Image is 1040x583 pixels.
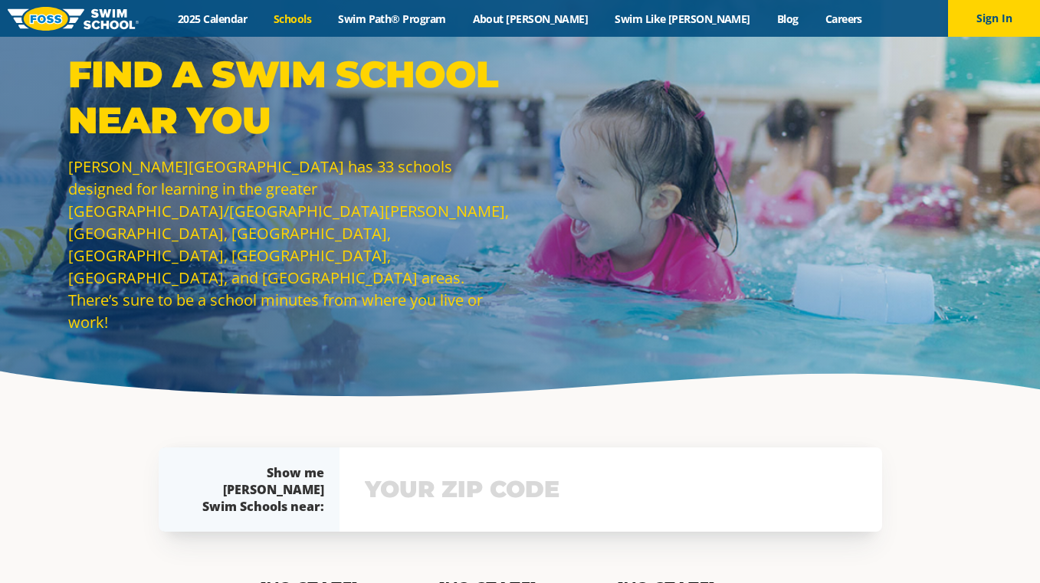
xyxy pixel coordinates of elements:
[325,11,459,26] a: Swim Path® Program
[763,11,812,26] a: Blog
[8,7,139,31] img: FOSS Swim School Logo
[189,464,324,515] div: Show me [PERSON_NAME] Swim Schools near:
[165,11,261,26] a: 2025 Calendar
[261,11,325,26] a: Schools
[602,11,764,26] a: Swim Like [PERSON_NAME]
[68,51,513,143] p: Find a Swim School Near You
[361,467,861,512] input: YOUR ZIP CODE
[68,156,513,333] p: [PERSON_NAME][GEOGRAPHIC_DATA] has 33 schools designed for learning in the greater [GEOGRAPHIC_DA...
[459,11,602,26] a: About [PERSON_NAME]
[812,11,875,26] a: Careers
